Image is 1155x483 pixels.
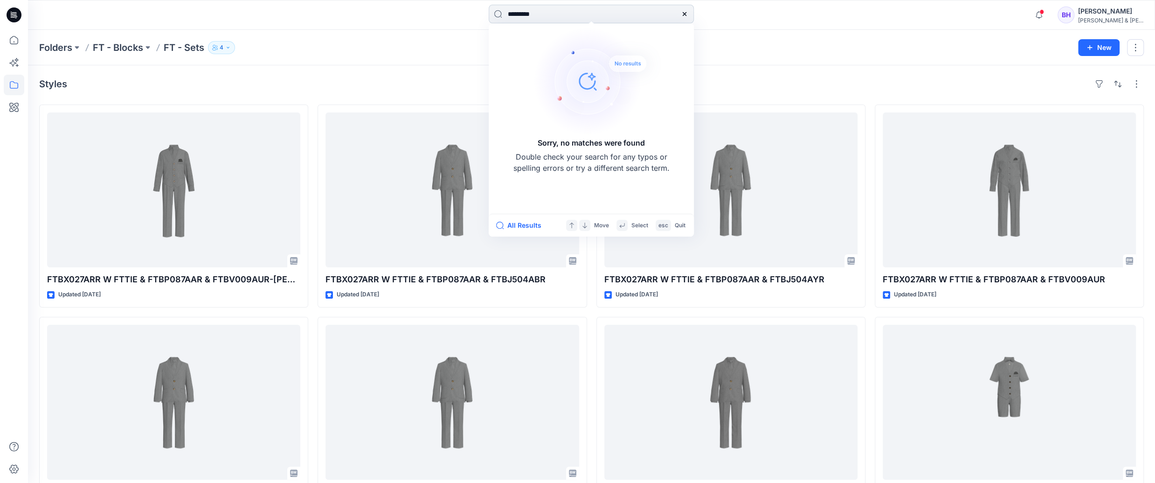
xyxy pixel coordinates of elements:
a: FTBX037BC W FTBOWTIE11 & FTBS097AK & FTBV009AU [883,325,1136,480]
p: Updated [DATE] [337,290,379,300]
p: esc [658,221,668,231]
p: FTBX027ARR W FTTIE & FTBP087AAR & FTBJ504ABR [325,273,579,286]
p: FTBX027ARR W FTTIE & FTBP087AAR & FTBJ504AYR [604,273,858,286]
p: Select [631,221,648,231]
h4: Styles [39,78,67,90]
button: New [1078,39,1120,56]
p: FTBX027ARR W FTTIE & FTBP087AAR & FTBV009AUR-[PERSON_NAME] [47,273,300,286]
p: FT - Sets [164,41,204,54]
a: Folders [39,41,72,54]
h5: Sorry, no matches were found [538,137,645,148]
a: FTBX027ARR W FTTIE & FTBP087AAR & FTBJ504AYR [325,325,579,480]
a: FTBX027ARR W FTTIE & FTBP087AAR & FTBJ504ABR [325,112,579,267]
p: 4 [220,42,223,53]
p: Updated [DATE] [58,290,101,300]
p: Updated [DATE] [616,290,658,300]
p: FTBX027ARR W FTTIE & FTBP087AAR & FTBV009AUR [883,273,1136,286]
button: All Results [496,220,547,231]
a: FTBX027ARR W FTTIE & FTBP087AAR & FTBJ504AYR [604,112,858,267]
a: FT - Blocks [93,41,143,54]
a: FTBX027ARR W FTTIE & FTBP087AAR & FTBV009AUR-Badrul [47,112,300,267]
div: [PERSON_NAME] [1078,6,1143,17]
img: Sorry, no matches were found [533,25,664,137]
p: Quit [675,221,685,231]
a: FTBX027ARR W FTTIE & FTBP087AAR & FTBV009AUR [883,112,1136,267]
button: 4 [208,41,235,54]
div: BH [1058,7,1074,23]
p: Move [594,221,609,231]
p: Double check your search for any typos or spelling errors or try a different search term. [512,151,671,174]
a: FTBX027AR W FTTIE / FTBP087AA / FTBJ504AB [604,325,858,480]
p: Updated [DATE] [894,290,936,300]
div: [PERSON_NAME] & [PERSON_NAME] [1078,17,1143,24]
a: FTBX027ARR W FTTIE & FTBP087AAR & FTBJ504ABR [47,325,300,480]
